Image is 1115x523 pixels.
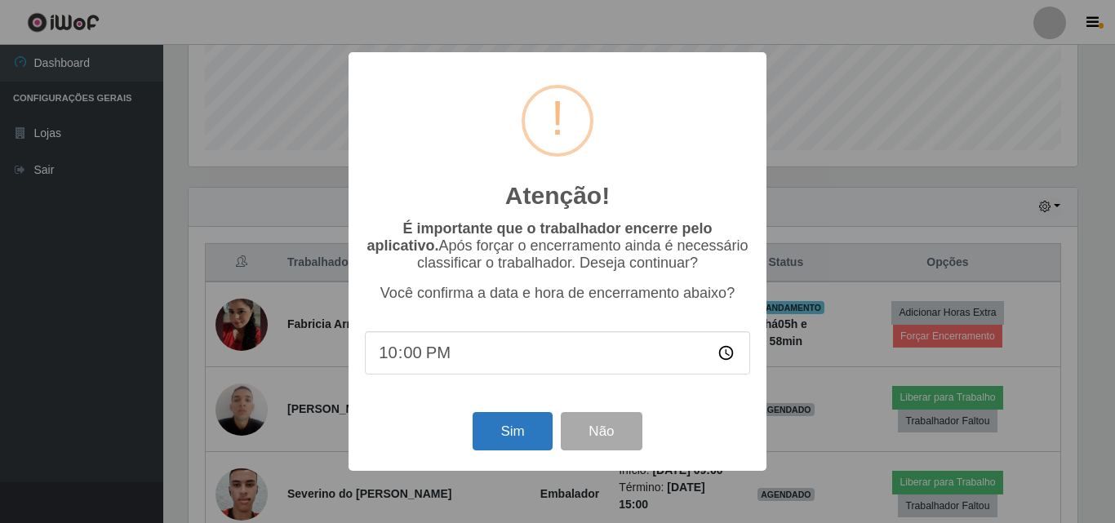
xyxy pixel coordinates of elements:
[561,412,642,450] button: Não
[365,285,750,302] p: Você confirma a data e hora de encerramento abaixo?
[365,220,750,272] p: Após forçar o encerramento ainda é necessário classificar o trabalhador. Deseja continuar?
[505,181,610,211] h2: Atenção!
[366,220,712,254] b: É importante que o trabalhador encerre pelo aplicativo.
[473,412,552,450] button: Sim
